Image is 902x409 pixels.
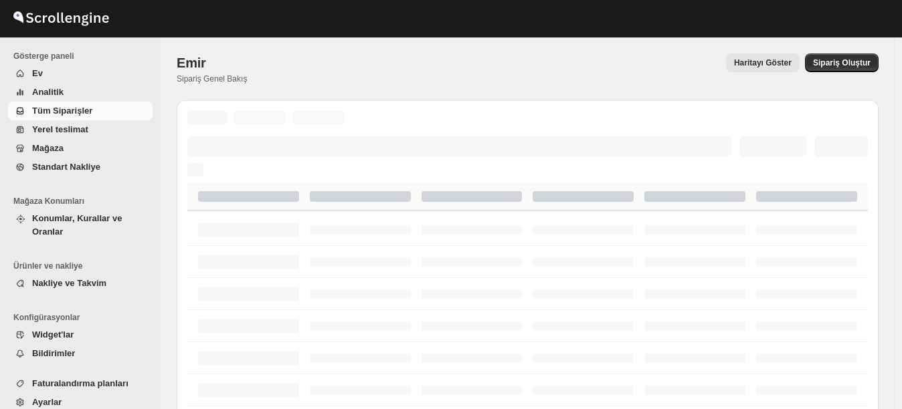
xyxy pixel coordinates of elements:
[13,312,154,323] span: Konfigürasyonlar
[8,325,153,344] button: Widget'lar
[32,378,128,388] span: Faturalandırma planları
[32,124,88,134] span: Yerel teslimat
[32,143,64,153] span: Mağaza
[8,344,153,363] button: Bildirimler
[13,51,154,61] span: Gösterge paneli
[32,68,43,78] span: Ev
[8,64,153,83] button: Ev
[8,274,153,293] button: Nakliye ve Takvim
[177,55,206,70] span: Emir
[13,196,154,207] span: Mağaza Konumları
[177,74,247,84] p: Sipariş Genel Bakış
[8,374,153,393] button: Faturalandırma planları
[32,329,74,339] span: Widget'lar
[32,348,75,358] span: Bildirimler
[32,106,92,116] span: Tüm Siparişler
[32,397,62,407] span: Ayarlar
[32,87,64,97] span: Analitik
[813,57,871,68] span: Sipariş Oluştur
[805,53,879,72] button: Create custom order
[8,102,153,120] button: Tüm Siparişler
[734,57,792,68] span: Haritayı Göster
[32,162,100,172] span: Standart Nakliye
[8,83,153,102] button: Analitik
[726,53,800,72] button: Map action label
[8,209,153,241] button: Konumlar, Kurallar ve Oranlar
[32,278,106,288] span: Nakliye ve Takvim
[32,213,122,237] span: Konumlar, Kurallar ve Oranlar
[13,261,154,271] span: Ürünler ve nakliye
